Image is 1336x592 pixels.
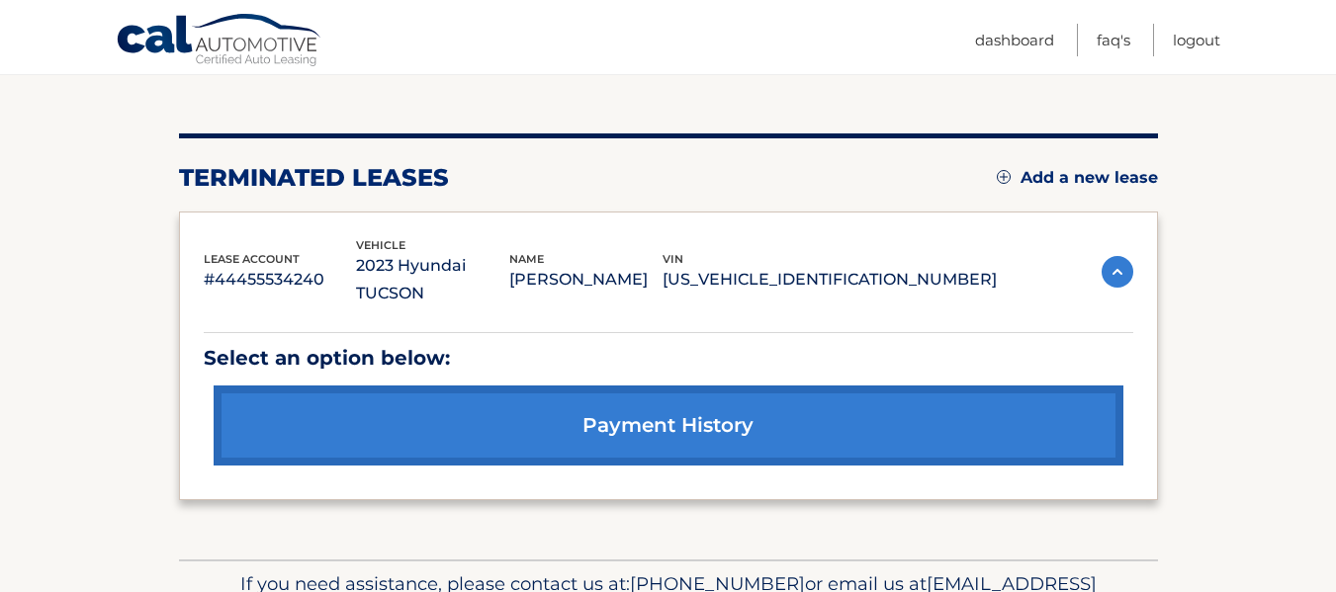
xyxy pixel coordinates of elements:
[509,252,544,266] span: name
[204,266,357,294] p: #44455534240
[204,252,300,266] span: lease account
[356,238,405,252] span: vehicle
[204,341,1133,376] p: Select an option below:
[975,24,1054,56] a: Dashboard
[997,168,1158,188] a: Add a new lease
[663,266,997,294] p: [US_VEHICLE_IDENTIFICATION_NUMBER]
[1173,24,1220,56] a: Logout
[179,163,449,193] h2: terminated leases
[1102,256,1133,288] img: accordion-active.svg
[997,170,1011,184] img: add.svg
[509,266,663,294] p: [PERSON_NAME]
[214,385,1123,465] a: payment history
[356,252,509,307] p: 2023 Hyundai TUCSON
[663,252,683,266] span: vin
[116,13,323,70] a: Cal Automotive
[1097,24,1130,56] a: FAQ's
